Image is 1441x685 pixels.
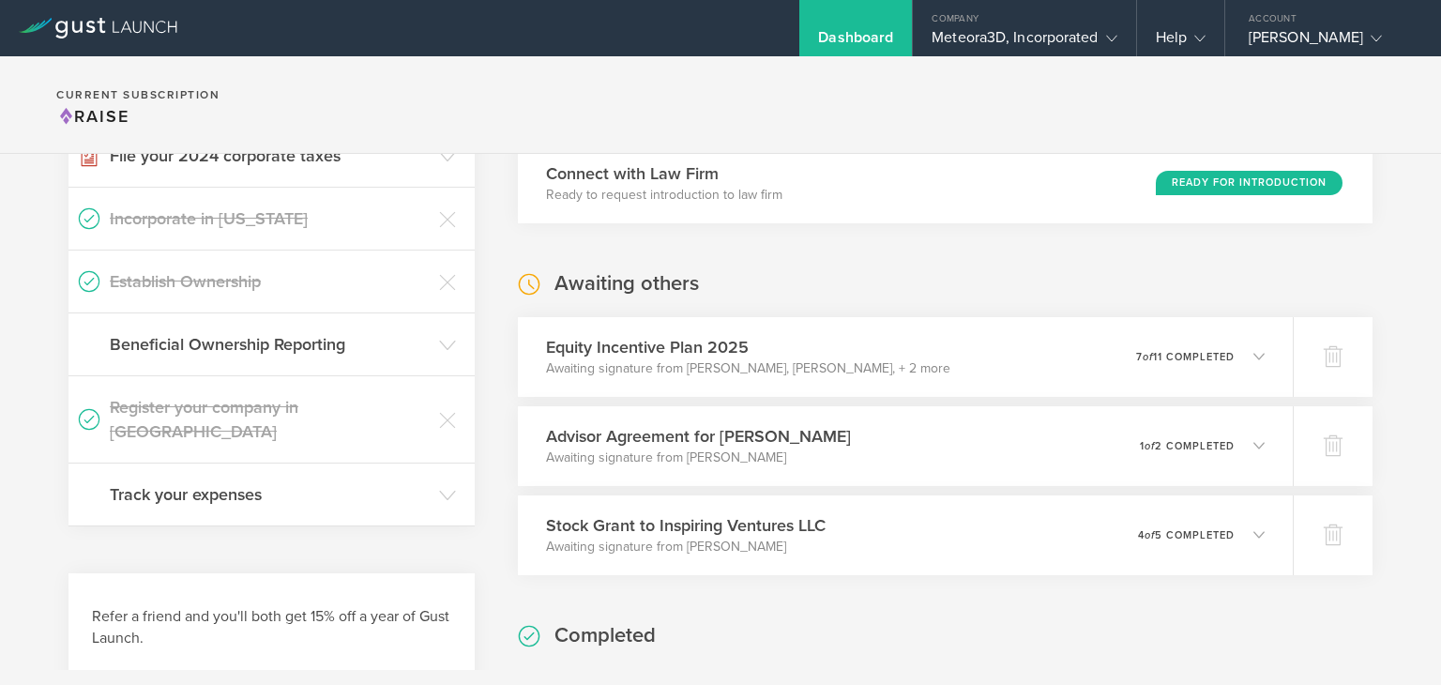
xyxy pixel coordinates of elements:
[1140,441,1235,451] p: 1 2 completed
[818,28,893,56] div: Dashboard
[56,106,129,127] span: Raise
[110,144,430,168] h3: File your 2024 corporate taxes
[554,270,699,297] h2: Awaiting others
[92,606,451,649] h3: Refer a friend and you'll both get 15% off a year of Gust Launch.
[92,668,451,679] a: Learn more
[110,332,430,357] h3: Beneficial Ownership Reporting
[546,186,782,205] p: Ready to request introduction to law firm
[1145,529,1155,541] em: of
[546,424,851,449] h3: Advisor Agreement for [PERSON_NAME]
[110,269,430,294] h3: Establish Ownership
[1156,171,1342,195] div: Ready for Introduction
[110,482,430,507] h3: Track your expenses
[1156,28,1206,56] div: Help
[1143,351,1153,363] em: of
[546,513,826,538] h3: Stock Grant to Inspiring Ventures LLC
[56,89,220,100] h2: Current Subscription
[546,335,950,359] h3: Equity Incentive Plan 2025
[1136,352,1235,362] p: 7 11 completed
[546,359,950,378] p: Awaiting signature from [PERSON_NAME], [PERSON_NAME], + 2 more
[546,449,851,467] p: Awaiting signature from [PERSON_NAME]
[546,538,826,556] p: Awaiting signature from [PERSON_NAME]
[110,395,430,444] h3: Register your company in [GEOGRAPHIC_DATA]
[554,622,656,649] h2: Completed
[1145,440,1155,452] em: of
[546,161,782,186] h3: Connect with Law Firm
[1138,530,1235,540] p: 4 5 completed
[110,206,430,231] h3: Incorporate in [US_STATE]
[518,144,1373,223] div: Connect with Law FirmReady to request introduction to law firmReady for Introduction
[1249,28,1408,56] div: [PERSON_NAME]
[932,28,1116,56] div: Meteora3D, Incorporated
